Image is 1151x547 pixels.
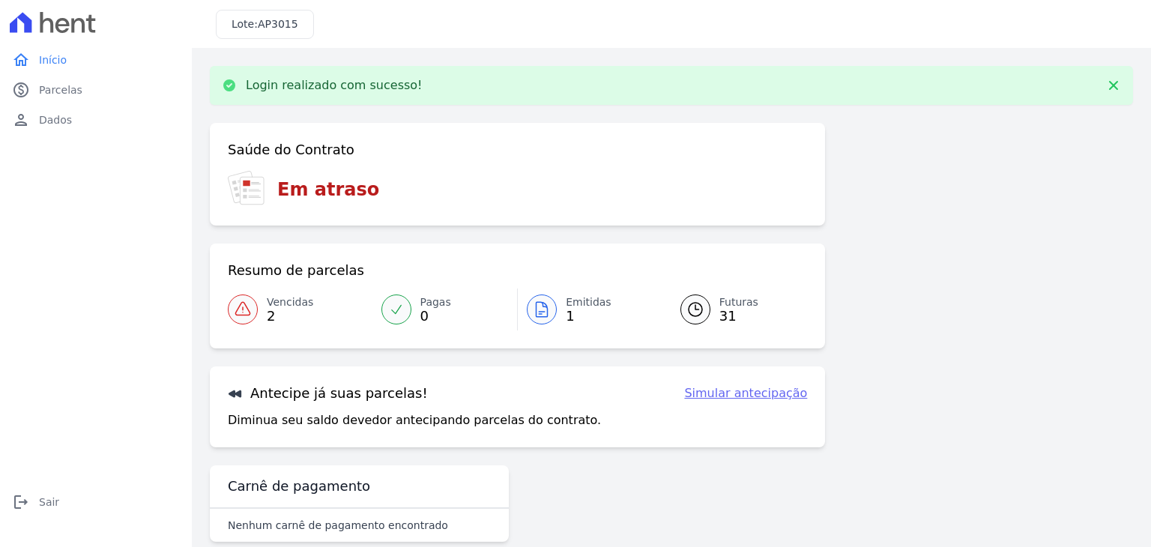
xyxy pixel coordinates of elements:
span: 0 [420,310,451,322]
a: personDados [6,105,186,135]
span: 31 [719,310,758,322]
a: homeInício [6,45,186,75]
h3: Lote: [232,16,298,32]
a: paidParcelas [6,75,186,105]
a: Futuras 31 [662,288,808,330]
span: Emitidas [566,294,611,310]
span: 1 [566,310,611,322]
a: logoutSair [6,487,186,517]
a: Simular antecipação [684,384,807,402]
span: 2 [267,310,313,322]
span: Sair [39,495,59,510]
span: Dados [39,112,72,127]
i: home [12,51,30,69]
i: person [12,111,30,129]
span: AP3015 [258,18,298,30]
span: Parcelas [39,82,82,97]
h3: Antecipe já suas parcelas! [228,384,428,402]
span: Vencidas [267,294,313,310]
span: Futuras [719,294,758,310]
a: Pagas 0 [372,288,518,330]
h3: Saúde do Contrato [228,141,354,159]
i: paid [12,81,30,99]
p: Login realizado com sucesso! [246,78,423,93]
a: Emitidas 1 [518,288,662,330]
i: logout [12,493,30,511]
h3: Carnê de pagamento [228,477,370,495]
span: Pagas [420,294,451,310]
h3: Resumo de parcelas [228,262,364,279]
h3: Em atraso [277,176,379,203]
p: Diminua seu saldo devedor antecipando parcelas do contrato. [228,411,601,429]
p: Nenhum carnê de pagamento encontrado [228,518,448,533]
a: Vencidas 2 [228,288,372,330]
span: Início [39,52,67,67]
